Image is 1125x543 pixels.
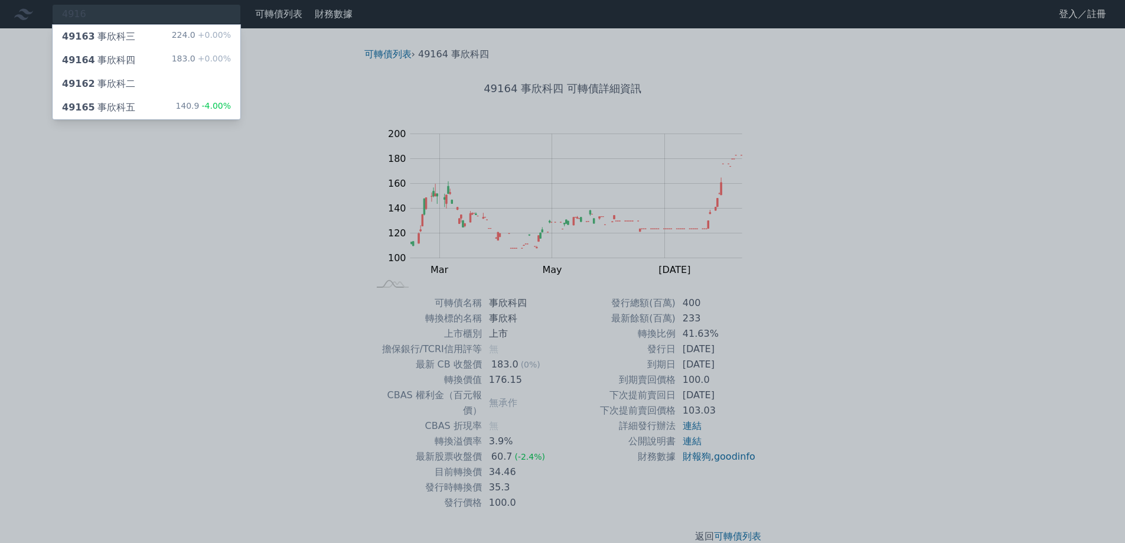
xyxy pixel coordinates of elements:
[195,30,231,40] span: +0.00%
[62,31,95,42] span: 49163
[62,30,135,44] div: 事欣科三
[53,48,240,72] a: 49164事欣科四 183.0+0.00%
[62,77,135,91] div: 事欣科二
[172,53,231,67] div: 183.0
[62,78,95,89] span: 49162
[199,101,231,110] span: -4.00%
[62,53,135,67] div: 事欣科四
[53,25,240,48] a: 49163事欣科三 224.0+0.00%
[62,102,95,113] span: 49165
[175,100,231,115] div: 140.9
[62,54,95,66] span: 49164
[172,30,231,44] div: 224.0
[62,100,135,115] div: 事欣科五
[53,72,240,96] a: 49162事欣科二
[53,96,240,119] a: 49165事欣科五 140.9-4.00%
[195,54,231,63] span: +0.00%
